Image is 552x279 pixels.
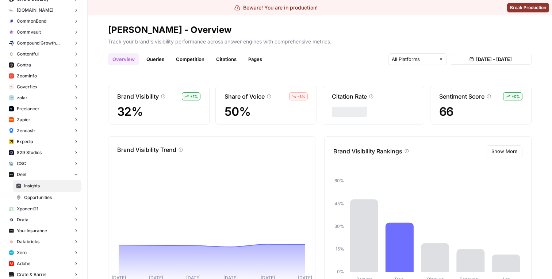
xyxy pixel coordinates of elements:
button: Databricks [6,236,81,247]
button: Contentful [6,49,81,60]
img: 68x31kg9cvjq1z98h94sc45jw63t [9,239,14,244]
a: Insights [13,180,81,192]
span: CommonBond [17,18,46,24]
button: Zencastr [6,125,81,136]
input: All Platforms [392,56,436,63]
button: Contra [6,60,81,70]
span: 32% [117,105,200,118]
p: Track your brand's visibility performance across answer engines with comprehensive metrics. [108,36,532,45]
img: r1kj8td8zocxzhcrdgnlfi8d2cy7 [9,139,14,144]
img: xf6b4g7v9n1cfco8wpzm78dqnb6e [9,30,14,35]
img: xlnxy62qy0pya9imladhzo8ewa3z [9,217,14,222]
img: wbynuzzq6lj3nzxpt1e3y1j7uzng [9,250,14,255]
img: glq0fklpdxbalhn7i6kvfbbvs11n [9,19,14,24]
tspan: 15% [336,246,344,252]
button: Xero [6,247,81,258]
span: Break Production [510,4,546,11]
span: Expedia [17,138,33,145]
img: eqzcz4tzlr7ve7xmt41l933d2ra3 [9,261,14,266]
div: Beware! You are in production! [234,4,318,11]
span: 50% [225,105,308,118]
p: Sentiment Score [439,92,484,101]
img: 6os5al305rae5m5hhkke1ziqya7s [9,95,14,100]
button: Freelancer [6,103,81,114]
span: Deel [17,171,26,178]
button: CSC [6,158,81,169]
button: 829 Studios [6,147,81,158]
div: [PERSON_NAME] - Overview [108,24,231,36]
button: ZoomInfo [6,70,81,81]
p: Citation Rate [332,92,367,101]
tspan: 45% [334,201,344,206]
img: f3qlg7l68rn02bi2w2fqsnsvhk74 [9,206,14,211]
span: ZoomInfo [17,73,37,79]
button: Expedia [6,136,81,147]
button: CommonBond [6,16,81,27]
a: Pages [244,53,267,65]
span: Show More [491,148,518,155]
a: Opportunities [13,192,81,203]
img: uxmqtzkxrbfi1924freveq6p4dpg [9,272,14,277]
button: Show More [487,145,522,157]
img: 8scb49tlb2vriaw9mclg8ae1t35j [9,117,14,122]
p: Brand Visibility Trend [117,145,176,154]
span: Commvault [17,29,41,35]
span: Youi Insurance [17,228,47,234]
button: Break Production [507,3,549,12]
img: 2ud796hvc3gw7qwjscn75txc5abr [9,51,14,57]
span: CSC [17,160,26,167]
button: Xponent21 [6,203,81,214]
button: Adobe [6,258,81,269]
span: + 0 % [511,93,520,99]
span: Coverflex [17,84,38,90]
span: Crate & Barrel [17,271,46,278]
img: lz9q0o5e76kdfkipbgrbf2u66370 [9,228,14,233]
button: zolar [6,92,81,103]
img: lwh15xca956raf2qq0149pkro8i6 [9,150,14,155]
img: l4muj0jjfg7df9oj5fg31blri2em [9,84,14,89]
p: Brand Visibility Rankings [333,147,402,156]
a: Competition [172,53,209,65]
span: [DATE] - [DATE] [476,56,512,63]
p: Share of Voice [225,92,265,101]
img: azd67o9nw473vll9dbscvlvo9wsn [9,62,14,68]
button: [DOMAIN_NAME] [6,5,81,16]
button: [DATE] - [DATE] [450,54,532,65]
span: Adobe [17,260,30,267]
span: Drata [17,217,28,223]
span: Freelancer [17,106,39,112]
button: Youi Insurance [6,225,81,236]
a: Citations [212,53,241,65]
button: Commvault [6,27,81,38]
span: Zencastr [17,127,35,134]
img: kaevn8smg0ztd3bicv5o6c24vmo8 [9,41,14,46]
span: zolar [17,95,27,101]
button: Deel [6,169,81,180]
img: ybhjxa9n8mcsu845nkgo7g1ynw8w [9,172,14,177]
a: Queries [142,53,169,65]
tspan: 60% [334,178,344,183]
span: Opportunities [24,194,78,201]
tspan: 0% [337,269,344,274]
img: a9mur837mohu50bzw3stmy70eh87 [9,106,14,111]
button: Coverflex [6,81,81,92]
img: yvejo61whxrb805zs4m75phf6mr8 [9,161,14,166]
span: Contra [17,62,31,68]
span: Insights [24,183,78,189]
span: Compound Growth Marketing [17,40,70,46]
img: s6x7ltuwawlcg2ux8d2ne4wtho4t [9,128,14,133]
span: 66 [439,105,522,118]
span: – 3 % [298,93,305,99]
span: 829 Studios [17,149,42,156]
span: [DOMAIN_NAME] [17,7,53,14]
img: hcm4s7ic2xq26rsmuray6dv1kquq [9,73,14,79]
span: + 1 % [190,93,198,99]
tspan: 30% [334,223,344,229]
img: k09s5utkby11dt6rxf2w9zgb46r0 [9,8,14,13]
a: Overview [108,53,139,65]
span: Zapier [17,116,30,123]
button: Zapier [6,114,81,125]
span: Databricks [17,238,39,245]
p: Brand Visibility [117,92,159,101]
button: Drata [6,214,81,225]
